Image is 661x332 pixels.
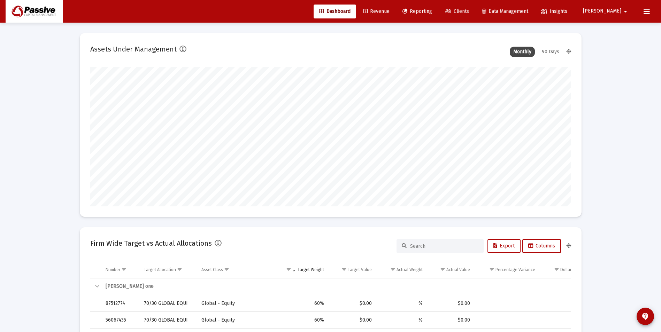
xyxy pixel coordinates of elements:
[121,267,126,272] span: Show filter options for column 'Number'
[298,267,324,272] div: Target Weight
[641,312,650,321] mat-icon: contact_support
[440,267,445,272] span: Show filter options for column 'Actual Value'
[402,8,432,14] span: Reporting
[139,312,197,329] td: 70/30 GLOBAL EQUI
[536,5,573,18] a: Insights
[334,300,371,307] div: $0.00
[545,300,589,307] div: $0.00
[283,317,324,324] div: 60%
[90,44,177,55] h2: Assets Under Management
[538,47,563,57] div: 90 Days
[348,267,372,272] div: Target Value
[487,239,521,253] button: Export
[144,267,176,272] div: Target Allocation
[341,267,347,272] span: Show filter options for column 'Target Value'
[197,312,278,329] td: Global - Equity
[583,8,621,14] span: [PERSON_NAME]
[201,267,223,272] div: Asset Class
[197,261,278,278] td: Column Asset Class
[11,5,57,18] img: Dashboard
[101,295,139,312] td: 87512774
[432,317,470,324] div: $0.00
[283,300,324,307] div: 60%
[106,283,590,290] div: [PERSON_NAME] one
[377,261,428,278] td: Column Actual Weight
[390,267,395,272] span: Show filter options for column 'Actual Weight'
[278,261,329,278] td: Column Target Weight
[528,243,555,249] span: Columns
[139,295,197,312] td: 70/30 GLOBAL EQUI
[540,261,595,278] td: Column Dollar Variance
[446,267,470,272] div: Actual Value
[489,267,494,272] span: Show filter options for column 'Percentage Variance'
[101,261,139,278] td: Column Number
[334,317,371,324] div: $0.00
[482,8,528,14] span: Data Management
[432,300,470,307] div: $0.00
[493,243,515,249] span: Export
[554,267,559,272] span: Show filter options for column 'Dollar Variance'
[90,238,212,249] h2: Firm Wide Target vs Actual Allocations
[382,300,423,307] div: %
[90,278,101,295] td: Collapse
[177,267,182,272] span: Show filter options for column 'Target Allocation'
[522,239,561,253] button: Columns
[475,261,540,278] td: Column Percentage Variance
[319,8,351,14] span: Dashboard
[621,5,630,18] mat-icon: arrow_drop_down
[314,5,356,18] a: Dashboard
[541,8,567,14] span: Insights
[476,5,534,18] a: Data Management
[101,312,139,329] td: 56067435
[358,5,395,18] a: Revenue
[382,317,423,324] div: %
[286,267,291,272] span: Show filter options for column 'Target Weight'
[106,267,120,272] div: Number
[329,261,376,278] td: Column Target Value
[224,267,229,272] span: Show filter options for column 'Asset Class'
[445,8,469,14] span: Clients
[439,5,475,18] a: Clients
[495,267,535,272] div: Percentage Variance
[575,4,638,18] button: [PERSON_NAME]
[510,47,535,57] div: Monthly
[139,261,197,278] td: Column Target Allocation
[397,5,438,18] a: Reporting
[363,8,390,14] span: Revenue
[197,295,278,312] td: Global - Equity
[545,317,589,324] div: $0.00
[410,243,478,249] input: Search
[397,267,423,272] div: Actual Weight
[428,261,475,278] td: Column Actual Value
